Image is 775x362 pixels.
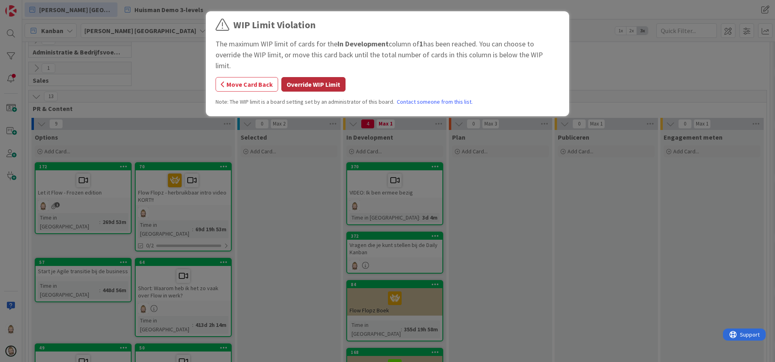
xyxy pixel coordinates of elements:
[216,38,559,71] div: The maximum WIP limit of cards for the column of has been reached. You can choose to override the...
[397,98,473,106] a: Contact someone from this list.
[216,98,559,106] div: Note: The WIP limit is a board setting set by an administrator of this board.
[337,39,389,48] b: In Development
[17,1,37,11] span: Support
[419,39,423,48] b: 1
[281,77,346,92] button: Override WIP Limit
[233,18,316,32] div: WIP Limit Violation
[216,77,278,92] button: Move Card Back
